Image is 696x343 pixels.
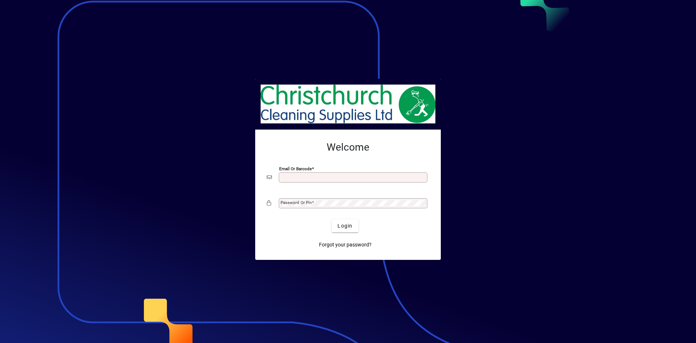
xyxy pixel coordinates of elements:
[279,166,312,171] mat-label: Email or Barcode
[332,219,358,232] button: Login
[319,241,372,249] span: Forgot your password?
[337,222,352,230] span: Login
[316,238,374,251] a: Forgot your password?
[267,141,429,154] h2: Welcome
[281,200,312,205] mat-label: Password or Pin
